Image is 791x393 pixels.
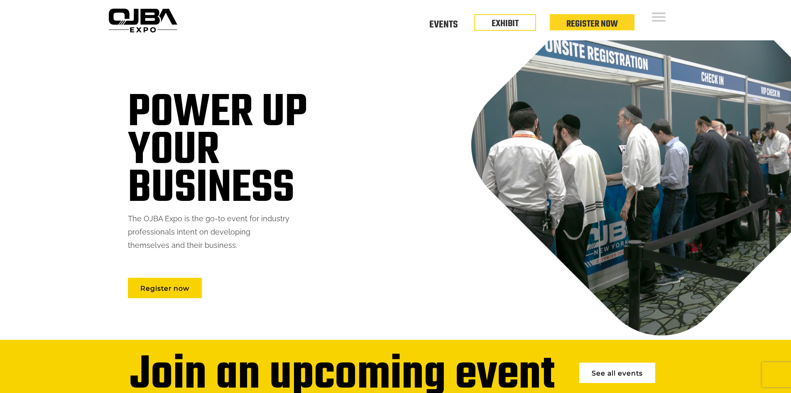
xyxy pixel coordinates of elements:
[492,17,519,31] a: EXHIBIT
[128,94,307,208] h1: Power up your business
[128,278,202,298] a: Register now
[566,17,618,31] a: Register Now
[579,363,655,383] a: See all events
[128,212,307,252] p: The OJBA Expo is the go-to event for industry professionals intent on developing themselves and t...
